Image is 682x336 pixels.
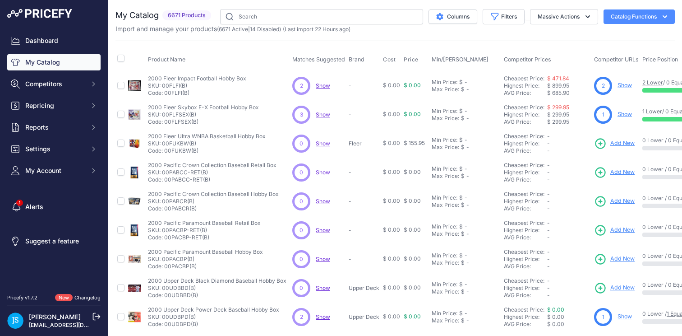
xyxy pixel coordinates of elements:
[547,133,550,140] span: -
[300,168,303,177] span: 0
[432,317,459,324] div: Max Price:
[459,252,463,259] div: $
[610,139,635,148] span: Add New
[220,9,423,24] input: Search
[610,226,635,234] span: Add New
[349,256,379,263] p: -
[404,140,425,146] span: $ 155.95
[504,111,547,118] div: Highest Price:
[432,86,459,93] div: Max Price:
[547,104,569,111] a: $ 299.95
[432,144,459,151] div: Max Price:
[459,194,463,201] div: $
[504,234,547,241] div: AVG Price:
[459,165,463,173] div: $
[461,230,465,238] div: $
[465,317,469,324] div: -
[461,259,465,266] div: $
[547,227,550,233] span: -
[463,79,467,86] div: -
[7,163,101,179] button: My Account
[404,197,421,204] span: $ 0.00
[383,313,400,320] span: $ 0.00
[383,226,400,233] span: $ 0.00
[349,82,379,89] p: -
[461,317,465,324] div: $
[642,56,678,63] span: Price Position
[617,82,632,89] a: Show
[594,253,635,266] a: Add New
[461,173,465,180] div: $
[602,82,605,90] span: 2
[504,248,544,255] a: Cheapest Price:
[504,198,547,205] div: Highest Price:
[316,313,330,320] a: Show
[465,173,469,180] div: -
[594,56,639,63] span: Competitor URLs
[547,321,590,328] div: $ 0.00
[432,281,457,288] div: Min Price:
[432,173,459,180] div: Max Price:
[7,9,72,18] img: Pricefy Logo
[547,169,550,176] span: -
[504,321,547,328] div: AVG Price:
[316,198,330,205] span: Show
[7,98,101,114] button: Repricing
[162,10,211,21] span: 6671 Products
[465,115,469,122] div: -
[148,111,259,118] p: SKU: 00FLFSEX(B)
[7,54,101,70] a: My Catalog
[547,306,564,313] a: $ 0.00
[148,104,259,111] p: 2000 Fleer Skybox E-X Football Hobby Box
[383,197,400,204] span: $ 0.00
[7,119,101,135] button: Reports
[383,140,400,146] span: $ 0.00
[432,252,457,259] div: Min Price:
[547,248,550,255] span: -
[432,56,488,63] span: Min/[PERSON_NAME]
[148,169,276,176] p: SKU: 00PABCC-RET(B)
[148,147,266,154] p: Code: 00FUKBW(B)
[432,107,457,115] div: Min Price:
[432,288,459,295] div: Max Price:
[7,294,37,302] div: Pricefy v1.7.2
[25,123,84,132] span: Reports
[459,223,463,230] div: $
[432,230,459,238] div: Max Price:
[7,76,101,92] button: Competitors
[25,145,84,154] span: Settings
[504,292,547,299] div: AVG Price:
[504,56,551,63] span: Competitor Prices
[594,166,635,179] a: Add New
[316,285,330,291] a: Show
[7,33,101,49] a: Dashboard
[594,137,635,150] a: Add New
[461,288,465,295] div: $
[74,294,101,301] a: Changelog
[148,118,259,126] p: Code: 00FLFSEX(B)
[404,255,421,262] span: $ 0.00
[504,176,547,183] div: AVG Price:
[547,176,550,183] span: -
[504,162,544,168] a: Cheapest Price:
[504,82,547,89] div: Highest Price:
[547,118,590,126] div: $ 299.95
[594,224,635,237] a: Add New
[148,56,185,63] span: Product Name
[432,259,459,266] div: Max Price:
[504,285,547,292] div: Highest Price:
[504,104,544,111] a: Cheapest Price:
[115,9,159,22] h2: My Catalog
[148,82,246,89] p: SKU: 00FLFI(B)
[7,199,101,215] a: Alerts
[547,277,550,284] span: -
[504,133,544,140] a: Cheapest Price:
[316,169,330,176] span: Show
[217,26,281,33] span: ( | )
[594,195,635,208] a: Add New
[463,223,467,230] div: -
[29,322,123,328] a: [EMAIL_ADDRESS][DOMAIN_NAME]
[349,169,379,176] p: -
[148,285,286,292] p: SKU: 00UDBBD(B)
